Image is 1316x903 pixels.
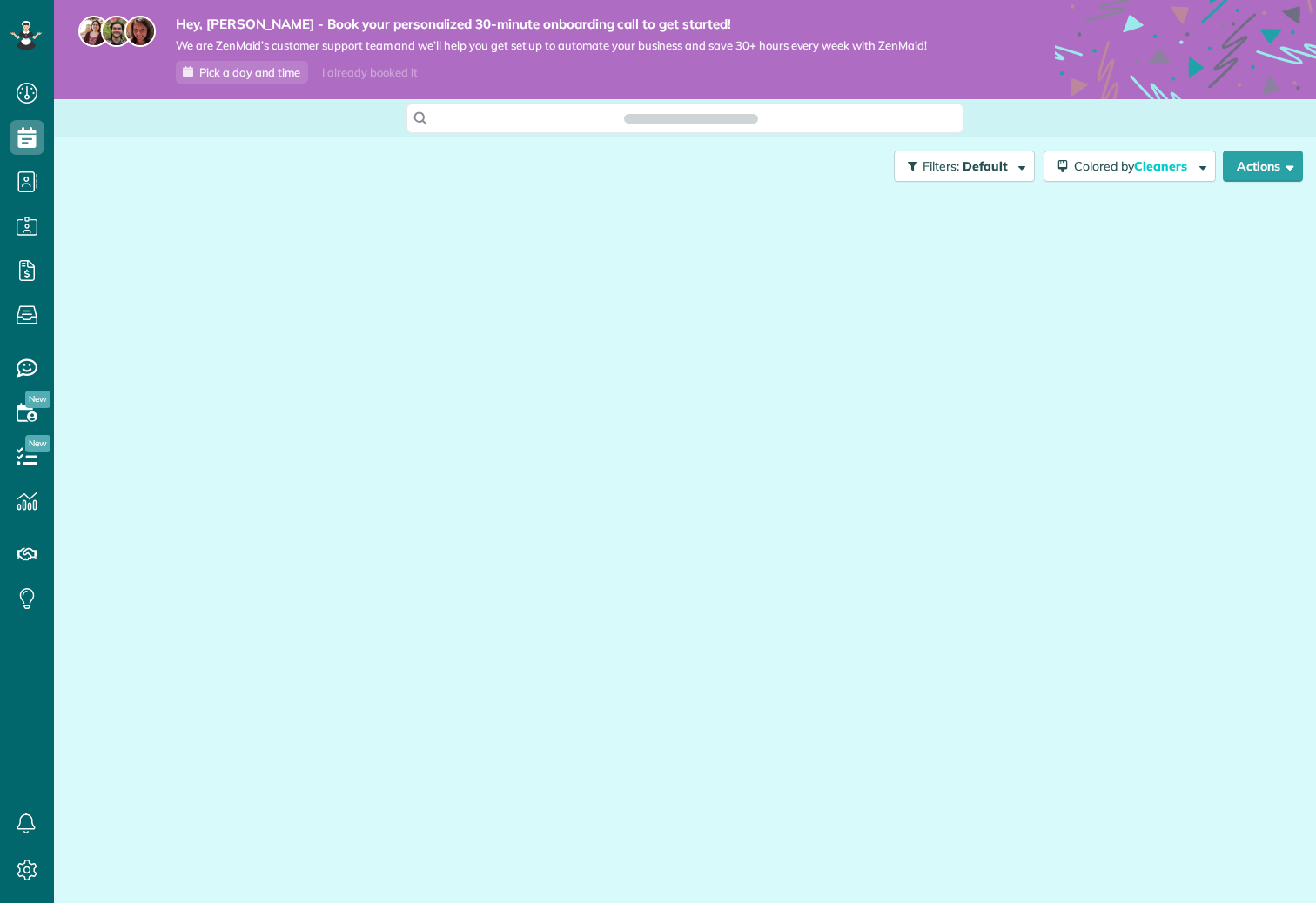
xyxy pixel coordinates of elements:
[25,391,50,408] span: New
[1223,150,1303,182] button: Actions
[176,16,927,33] strong: Hey, [PERSON_NAME] - Book your personalized 30-minute onboarding call to get started!
[1044,150,1216,182] button: Colored byCleaners
[894,150,1035,182] button: Filters: Default
[641,110,740,127] span: Search ZenMaid…
[885,150,1035,182] a: Filters: Default
[176,61,308,84] a: Pick a day and time
[176,38,927,53] span: We are ZenMaid’s customer support team and we’ll help you get set up to automate your business an...
[963,158,1009,174] span: Default
[923,158,959,174] span: Filters:
[199,65,300,79] span: Pick a day and time
[78,16,110,47] img: maria-72a9807cf96188c08ef61303f053569d2e2a8a1cde33d635c8a3ac13582a053d.jpg
[124,16,156,47] img: michelle-19f622bdf1676172e81f8f8fba1fb50e276960ebfe0243fe18214015130c80e4.jpg
[101,16,132,47] img: jorge-587dff0eeaa6aab1f244e6dc62b8924c3b6ad411094392a53c71c6c4a576187d.jpg
[312,62,427,84] div: I already booked it
[1074,158,1193,174] span: Colored by
[25,435,50,452] span: New
[1134,158,1190,174] span: Cleaners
